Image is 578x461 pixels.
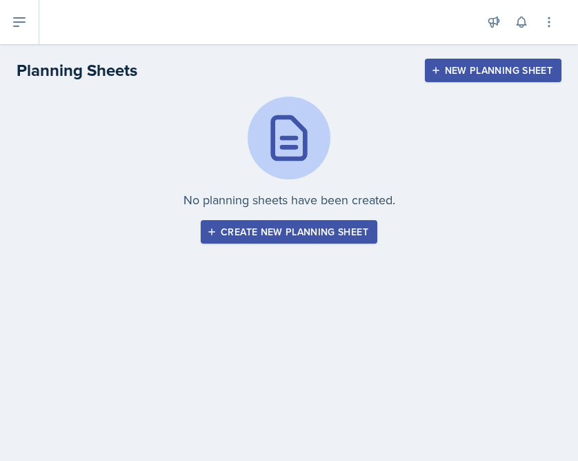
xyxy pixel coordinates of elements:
button: Create new planning sheet [201,220,377,244]
p: No planning sheets have been created. [183,190,395,209]
h2: Planning Sheets [17,58,137,83]
div: Create new planning sheet [210,226,368,237]
button: New Planning Sheet [425,59,561,82]
div: New Planning Sheet [434,65,552,76]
